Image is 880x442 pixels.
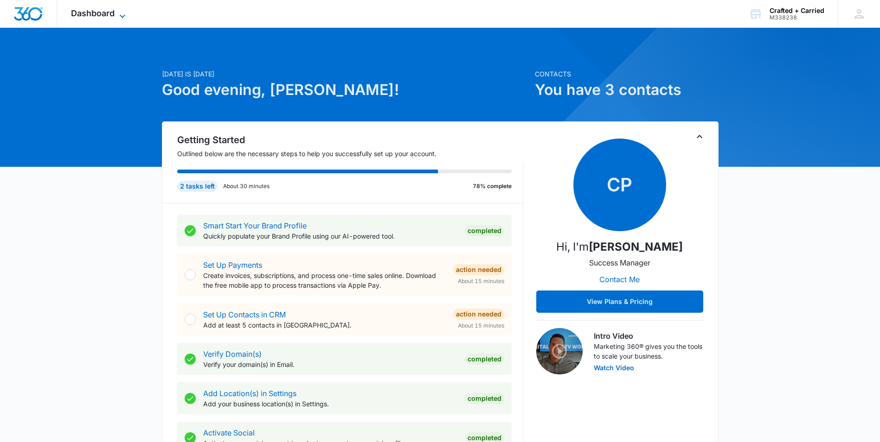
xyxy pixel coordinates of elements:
[453,309,504,320] div: Action Needed
[203,260,262,270] a: Set Up Payments
[71,8,115,18] span: Dashboard
[589,257,650,268] p: Success Manager
[594,341,703,361] p: Marketing 360® gives you the tools to scale your business.
[203,399,457,409] p: Add your business location(s) in Settings.
[162,79,529,101] h1: Good evening, [PERSON_NAME]!
[203,221,307,230] a: Smart Start Your Brand Profile
[536,290,703,313] button: View Plans & Pricing
[458,277,504,285] span: About 15 minutes
[573,139,666,231] span: CP
[473,182,512,190] p: 78% complete
[594,330,703,341] h3: Intro Video
[458,322,504,330] span: About 15 minutes
[536,328,583,374] img: Intro Video
[535,79,719,101] h1: You have 3 contacts
[590,268,649,290] button: Contact Me
[465,225,504,236] div: Completed
[589,240,683,253] strong: [PERSON_NAME]
[203,310,286,319] a: Set Up Contacts in CRM
[203,271,446,290] p: Create invoices, subscriptions, and process one-time sales online. Download the free mobile app t...
[694,131,705,142] button: Toggle Collapse
[177,149,523,158] p: Outlined below are the necessary steps to help you successfully set up your account.
[177,133,523,147] h2: Getting Started
[770,7,824,14] div: account name
[203,231,457,241] p: Quickly populate your Brand Profile using our AI-powered tool.
[177,181,218,192] div: 2 tasks left
[453,264,504,275] div: Action Needed
[465,393,504,404] div: Completed
[162,69,529,79] p: [DATE] is [DATE]
[556,239,683,255] p: Hi, I'm
[770,14,824,21] div: account id
[203,349,262,359] a: Verify Domain(s)
[203,360,457,369] p: Verify your domain(s) in Email.
[535,69,719,79] p: Contacts
[594,365,634,371] button: Watch Video
[203,428,255,437] a: Activate Social
[223,182,270,190] p: About 30 minutes
[203,320,446,330] p: Add at least 5 contacts in [GEOGRAPHIC_DATA].
[203,389,296,398] a: Add Location(s) in Settings
[465,354,504,365] div: Completed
